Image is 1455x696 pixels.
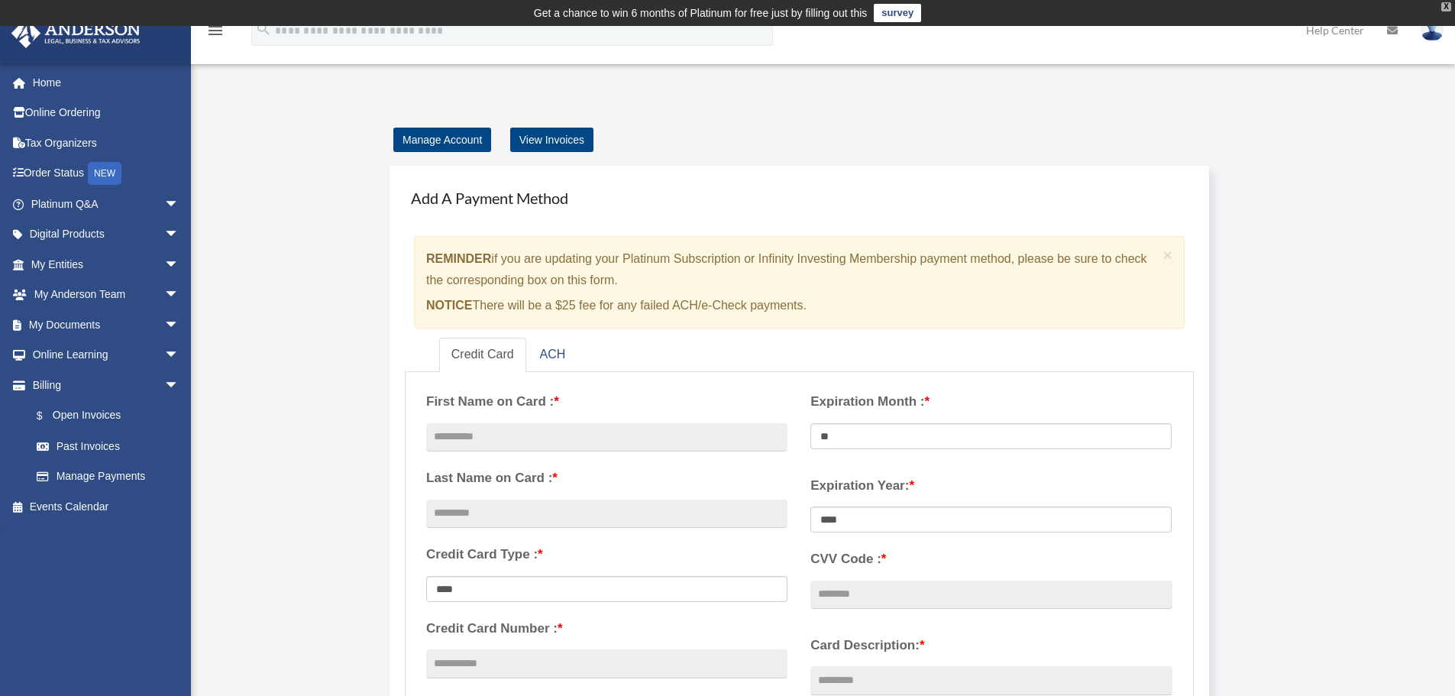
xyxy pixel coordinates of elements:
button: Close [1163,247,1173,263]
a: Tax Organizers [11,128,202,158]
a: Platinum Q&Aarrow_drop_down [11,189,202,219]
div: if you are updating your Platinum Subscription or Infinity Investing Membership payment method, p... [414,236,1185,329]
a: Home [11,67,202,98]
label: CVV Code : [810,548,1172,571]
a: My Entitiesarrow_drop_down [11,249,202,280]
div: Get a chance to win 6 months of Platinum for free just by filling out this [534,4,868,22]
label: Expiration Year: [810,474,1172,497]
a: My Documentsarrow_drop_down [11,309,202,340]
label: Last Name on Card : [426,467,787,490]
a: Manage Payments [21,461,195,492]
img: User Pic [1421,19,1444,41]
span: arrow_drop_down [164,249,195,280]
a: Credit Card [439,338,526,372]
a: menu [206,27,225,40]
span: arrow_drop_down [164,370,195,401]
span: arrow_drop_down [164,340,195,371]
a: Online Ordering [11,98,202,128]
label: Card Description: [810,634,1172,657]
a: Billingarrow_drop_down [11,370,202,400]
p: There will be a $25 fee for any failed ACH/e-Check payments. [426,295,1157,316]
div: close [1441,2,1451,11]
label: Credit Card Type : [426,543,787,566]
a: survey [874,4,921,22]
a: Past Invoices [21,431,202,461]
span: × [1163,246,1173,264]
a: ACH [528,338,578,372]
a: $Open Invoices [21,400,202,432]
a: My Anderson Teamarrow_drop_down [11,280,202,310]
span: arrow_drop_down [164,309,195,341]
label: Expiration Month : [810,390,1172,413]
label: Credit Card Number : [426,617,787,640]
strong: REMINDER [426,252,491,265]
img: Anderson Advisors Platinum Portal [7,18,145,48]
a: Digital Productsarrow_drop_down [11,219,202,250]
a: View Invoices [510,128,593,152]
div: NEW [88,162,121,185]
a: Manage Account [393,128,491,152]
span: arrow_drop_down [164,280,195,311]
i: search [255,21,272,37]
span: arrow_drop_down [164,189,195,220]
a: Online Learningarrow_drop_down [11,340,202,371]
strong: NOTICE [426,299,472,312]
h4: Add A Payment Method [405,181,1194,215]
span: arrow_drop_down [164,219,195,251]
a: Order StatusNEW [11,158,202,189]
a: Events Calendar [11,491,202,522]
span: $ [45,406,53,426]
i: menu [206,21,225,40]
label: First Name on Card : [426,390,787,413]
